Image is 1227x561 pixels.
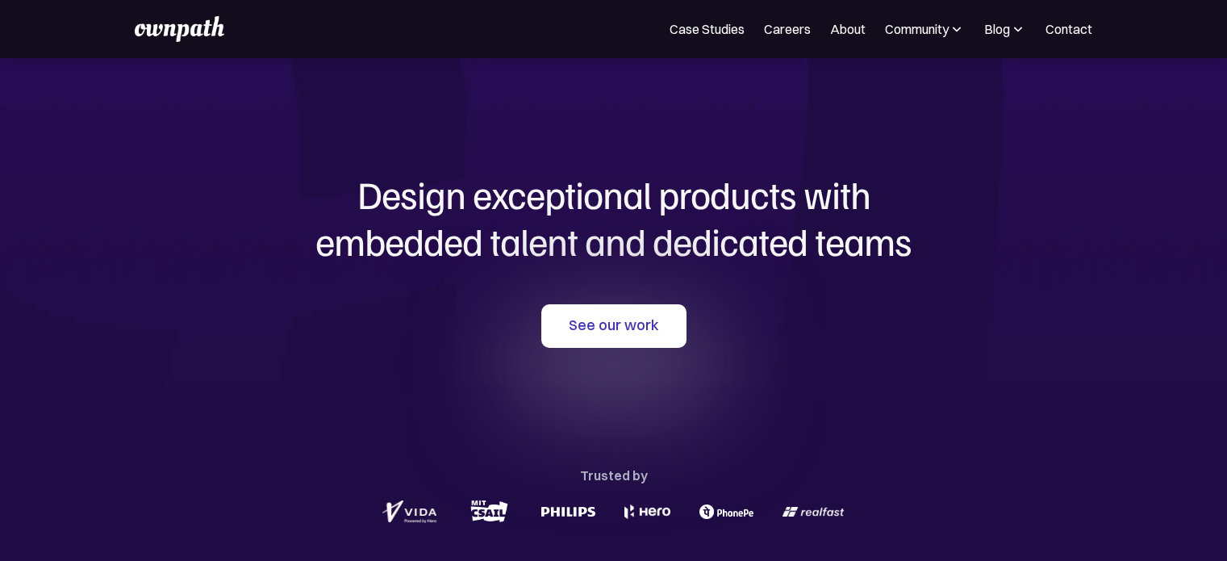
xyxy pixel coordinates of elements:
a: About [830,19,866,39]
div: Trusted by [580,464,648,487]
a: See our work [541,304,687,348]
a: Case Studies [670,19,745,39]
a: Careers [764,19,811,39]
div: Community [885,19,965,39]
div: Blog [984,19,1010,39]
a: Contact [1045,19,1092,39]
div: Community [885,19,949,39]
div: Blog [984,19,1026,39]
h1: Design exceptional products with embedded talent and dedicated teams [227,171,1001,264]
